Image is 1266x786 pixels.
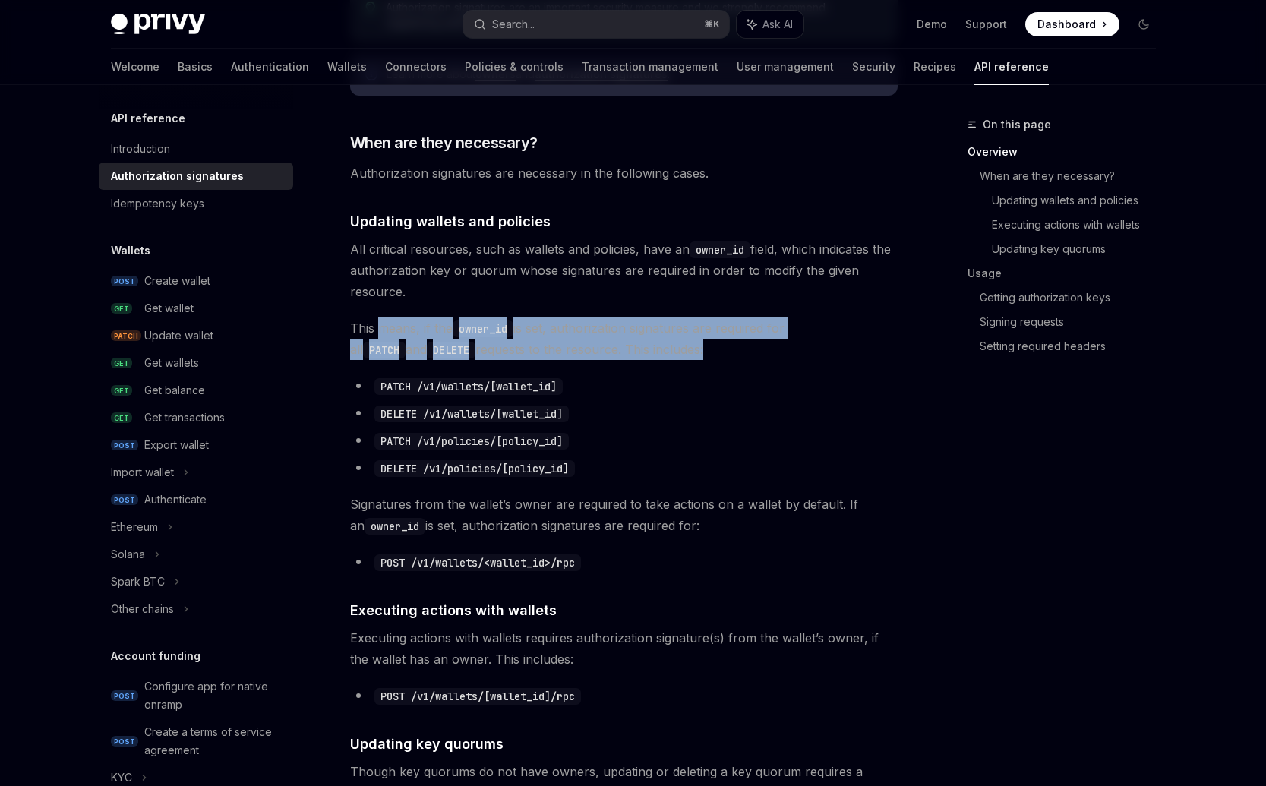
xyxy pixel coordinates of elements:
[374,378,563,395] code: PATCH /v1/wallets/[wallet_id]
[99,349,293,377] a: GETGet wallets
[350,494,898,536] span: Signatures from the wallet’s owner are required to take actions on a wallet by default. If an is ...
[144,299,194,317] div: Get wallet
[374,554,581,571] code: POST /v1/wallets/<wallet_id>/rpc
[427,342,475,358] code: DELETE
[1132,12,1156,36] button: Toggle dark mode
[992,213,1168,237] a: Executing actions with wallets
[374,433,569,450] code: PATCH /v1/policies/[policy_id]
[111,690,138,702] span: POST
[350,600,557,620] span: Executing actions with wallets
[992,188,1168,213] a: Updating wallets and policies
[974,49,1049,85] a: API reference
[968,261,1168,286] a: Usage
[980,286,1168,310] a: Getting authorization keys
[704,18,720,30] span: ⌘ K
[111,14,205,35] img: dark logo
[111,167,244,185] div: Authorization signatures
[111,494,138,506] span: POST
[350,627,898,670] span: Executing actions with wallets requires authorization signature(s) from the wallet’s owner, if th...
[690,241,750,258] code: owner_id
[363,342,406,358] code: PATCH
[99,673,293,718] a: POSTConfigure app for native onramp
[980,164,1168,188] a: When are they necessary?
[111,276,138,287] span: POST
[492,15,535,33] div: Search...
[737,11,803,38] button: Ask AI
[99,190,293,217] a: Idempotency keys
[144,272,210,290] div: Create wallet
[980,310,1168,334] a: Signing requests
[350,163,898,184] span: Authorization signatures are necessary in the following cases.
[144,354,199,372] div: Get wallets
[852,49,895,85] a: Security
[350,317,898,360] span: This means, if the is set, authorization signatures are required for all and requests to the reso...
[111,330,141,342] span: PATCH
[992,237,1168,261] a: Updating key quorums
[99,486,293,513] a: POSTAuthenticate
[178,49,213,85] a: Basics
[111,600,174,618] div: Other chains
[365,518,425,535] code: owner_id
[983,115,1051,134] span: On this page
[99,295,293,322] a: GETGet wallet
[350,132,538,153] span: When are they necessary?
[374,688,581,705] code: POST /v1/wallets/[wallet_id]/rpc
[99,135,293,163] a: Introduction
[463,11,729,38] button: Search...⌘K
[144,491,207,509] div: Authenticate
[374,406,569,422] code: DELETE /v1/wallets/[wallet_id]
[111,140,170,158] div: Introduction
[737,49,834,85] a: User management
[111,647,200,665] h5: Account funding
[99,322,293,349] a: PATCHUpdate wallet
[231,49,309,85] a: Authentication
[111,518,158,536] div: Ethereum
[385,49,447,85] a: Connectors
[111,194,204,213] div: Idempotency keys
[111,358,132,369] span: GET
[968,140,1168,164] a: Overview
[111,241,150,260] h5: Wallets
[965,17,1007,32] a: Support
[1025,12,1119,36] a: Dashboard
[453,320,513,337] code: owner_id
[111,385,132,396] span: GET
[350,734,504,754] span: Updating key quorums
[111,545,145,563] div: Solana
[99,718,293,764] a: POSTCreate a terms of service agreement
[374,460,575,477] code: DELETE /v1/policies/[policy_id]
[350,211,551,232] span: Updating wallets and policies
[111,109,185,128] h5: API reference
[144,381,205,399] div: Get balance
[111,736,138,747] span: POST
[762,17,793,32] span: Ask AI
[99,377,293,404] a: GETGet balance
[1037,17,1096,32] span: Dashboard
[111,49,159,85] a: Welcome
[465,49,564,85] a: Policies & controls
[111,463,174,481] div: Import wallet
[582,49,718,85] a: Transaction management
[350,238,898,302] span: All critical resources, such as wallets and policies, have an field, which indicates the authoriz...
[914,49,956,85] a: Recipes
[327,49,367,85] a: Wallets
[99,404,293,431] a: GETGet transactions
[980,334,1168,358] a: Setting required headers
[144,327,213,345] div: Update wallet
[917,17,947,32] a: Demo
[111,303,132,314] span: GET
[99,163,293,190] a: Authorization signatures
[144,436,209,454] div: Export wallet
[111,573,165,591] div: Spark BTC
[99,267,293,295] a: POSTCreate wallet
[144,409,225,427] div: Get transactions
[99,431,293,459] a: POSTExport wallet
[111,440,138,451] span: POST
[144,677,284,714] div: Configure app for native onramp
[111,412,132,424] span: GET
[144,723,284,759] div: Create a terms of service agreement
